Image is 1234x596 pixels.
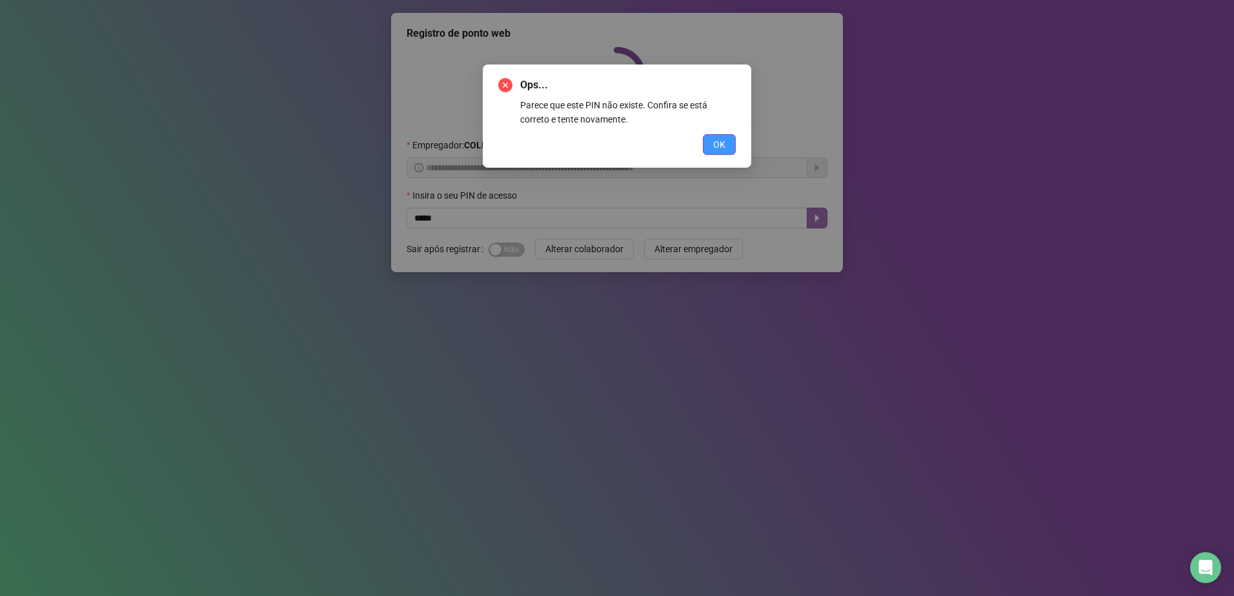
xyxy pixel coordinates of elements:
[520,77,736,93] span: Ops...
[498,78,512,92] span: close-circle
[1190,552,1221,583] div: Open Intercom Messenger
[713,137,725,152] span: OK
[703,134,736,155] button: OK
[520,98,736,126] div: Parece que este PIN não existe. Confira se está correto e tente novamente.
